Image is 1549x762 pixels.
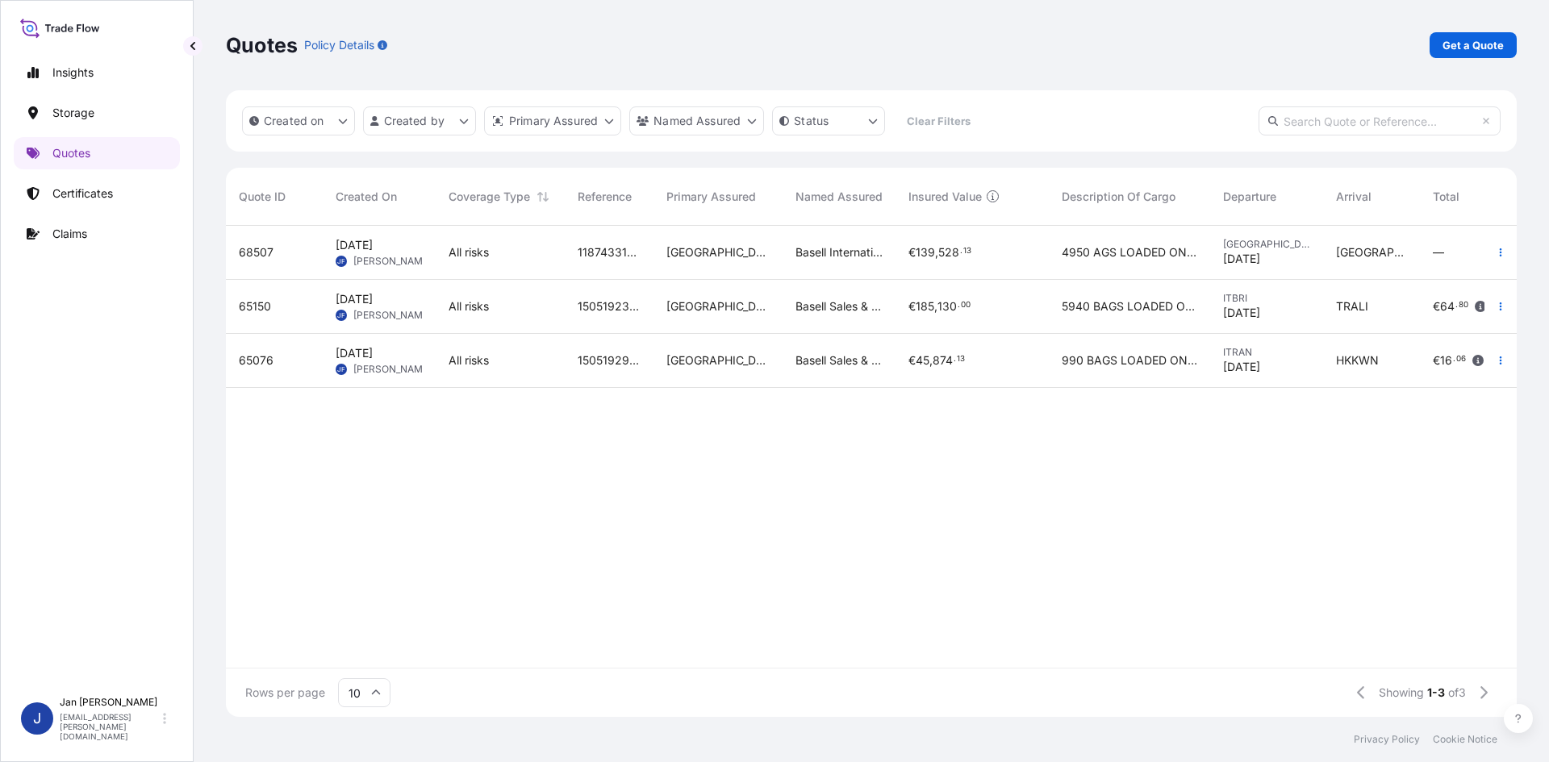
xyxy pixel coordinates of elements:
span: 5940 BAGS LOADED ONTO 108 PALLETS LOADED INTO 6 40' CONTAINER(S) ADSTIF HA622H [1062,298,1197,314]
span: 990 BAGS LOADED ONTO 18 PALLETS LOADED INTO 1 40' CONTAINER(S) CLYRELL EC340Q [1062,352,1197,369]
span: 64 [1440,301,1455,312]
span: 528 [938,247,959,258]
span: 1505192912 [578,352,641,369]
span: TRALI [1336,298,1368,314]
span: Primary Assured [666,189,756,205]
span: [PERSON_NAME] [353,309,432,322]
span: 45 [916,355,929,366]
span: [GEOGRAPHIC_DATA] [666,244,770,260]
a: Claims [14,218,180,250]
button: distributor Filter options [484,106,621,135]
button: Sort [533,187,553,206]
button: cargoOwner Filter options [629,106,764,135]
span: 4950 AGS LOADED ONTO 90 PALLETS LOADED INTO 5 40' HIGH CUBE CONTAINER LUPOLEN 2420F [1062,244,1197,260]
span: [DATE] [1223,359,1260,375]
span: Basell Sales & Marketing Company B.V. [795,298,883,314]
span: J [33,710,41,727]
span: 06 [1456,356,1466,362]
span: Basell Sales & Marketing Company B.V. [795,352,883,369]
span: 13 [957,356,965,362]
span: , [929,355,933,366]
p: Get a Quote [1443,37,1504,53]
p: Created by [384,113,445,129]
p: Quotes [52,145,90,161]
span: 16 [1440,355,1452,366]
span: 130 [937,301,957,312]
span: — [1433,244,1444,260]
span: Quote ID [239,189,286,205]
span: 80 [1459,302,1468,308]
button: createdOn Filter options [242,106,355,135]
p: Named Assured [653,113,741,129]
p: [EMAIL_ADDRESS][PERSON_NAME][DOMAIN_NAME] [60,712,160,741]
button: createdBy Filter options [363,106,476,135]
a: Cookie Notice [1433,733,1497,746]
p: Storage [52,105,94,121]
a: Privacy Policy [1354,733,1420,746]
button: Clear Filters [893,108,983,134]
span: [PERSON_NAME] [353,255,432,268]
span: All risks [449,244,489,260]
p: Certificates [52,185,113,202]
span: Description Of Cargo [1062,189,1175,205]
span: 00 [961,302,971,308]
span: 68507 [239,244,273,260]
span: ITRAN [1223,346,1310,359]
span: € [1433,355,1440,366]
p: Clear Filters [907,113,971,129]
span: Rows per page [245,685,325,701]
span: € [908,301,916,312]
a: Insights [14,56,180,89]
span: 13 [963,248,971,254]
p: Insights [52,65,94,81]
span: [GEOGRAPHIC_DATA] [1336,244,1407,260]
span: 185 [916,301,934,312]
span: . [954,356,956,362]
a: Certificates [14,177,180,210]
span: . [1453,356,1455,362]
span: Insured Value [908,189,982,205]
span: € [1433,301,1440,312]
span: [GEOGRAPHIC_DATA] [666,352,770,369]
p: Primary Assured [509,113,598,129]
span: ITBRI [1223,292,1310,305]
span: 1505192373 [578,298,641,314]
span: Reference [578,189,632,205]
span: , [934,301,937,312]
span: 65150 [239,298,271,314]
span: [DATE] [336,237,373,253]
span: 1187433109 5013194562 5013200701 [578,244,641,260]
span: , [935,247,938,258]
span: Total [1433,189,1459,205]
p: Jan [PERSON_NAME] [60,696,160,709]
span: 1-3 [1427,685,1445,701]
span: € [908,355,916,366]
span: Coverage Type [449,189,530,205]
span: [GEOGRAPHIC_DATA] [1223,238,1310,251]
p: Claims [52,226,87,242]
span: . [960,248,962,254]
span: [DATE] [336,291,373,307]
a: Quotes [14,137,180,169]
span: JF [337,307,345,323]
span: 65076 [239,352,273,369]
span: All risks [449,298,489,314]
span: [DATE] [1223,251,1260,267]
a: Storage [14,97,180,129]
span: [DATE] [1223,305,1260,321]
p: Quotes [226,32,298,58]
input: Search Quote or Reference... [1259,106,1501,135]
span: . [1455,302,1458,308]
a: Get a Quote [1430,32,1517,58]
span: 874 [933,355,953,366]
span: [DATE] [336,345,373,361]
span: Named Assured [795,189,883,205]
span: . [958,302,960,308]
span: € [908,247,916,258]
span: Departure [1223,189,1276,205]
span: Created On [336,189,397,205]
span: HKKWN [1336,352,1379,369]
span: of 3 [1448,685,1466,701]
p: Created on [264,113,324,129]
